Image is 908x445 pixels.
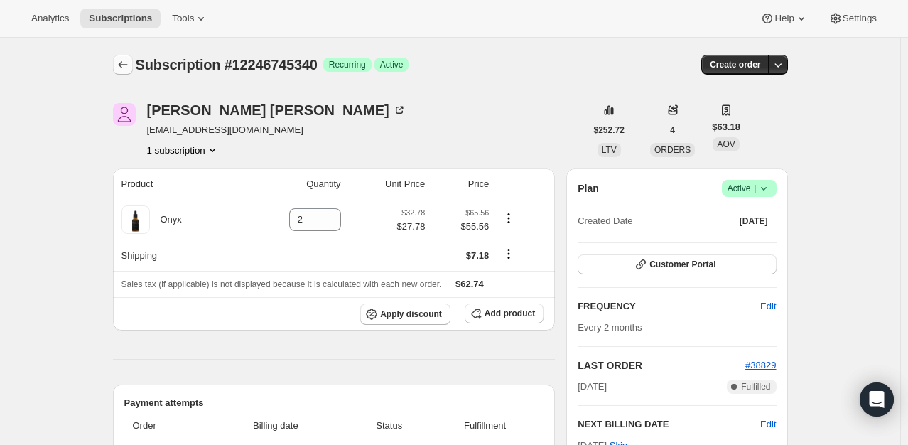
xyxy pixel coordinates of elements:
button: Analytics [23,9,77,28]
span: Subscription #12246745340 [136,57,318,73]
th: Order [124,410,204,441]
h2: LAST ORDER [578,358,745,372]
span: LTV [602,145,617,155]
th: Shipping [113,240,241,271]
span: $7.18 [466,250,490,261]
span: Amanda Allen [113,103,136,126]
span: | [754,183,756,194]
button: Edit [752,295,784,318]
span: Sales tax (if applicable) is not displayed because it is calculated with each new order. [121,279,442,289]
div: Open Intercom Messenger [860,382,894,417]
button: $252.72 [585,120,633,140]
button: Add product [465,304,544,323]
div: [PERSON_NAME] [PERSON_NAME] [147,103,406,117]
span: Edit [760,299,776,313]
span: AOV [717,139,735,149]
button: Subscriptions [113,55,133,75]
h2: Payment attempts [124,396,544,410]
span: $62.74 [455,279,484,289]
span: Billing date [207,419,343,433]
button: Edit [760,417,776,431]
span: Tools [172,13,194,24]
span: Add product [485,308,535,319]
button: [DATE] [731,211,777,231]
h2: Plan [578,181,599,195]
span: Status [352,419,426,433]
small: $32.78 [401,208,425,217]
small: $65.56 [465,208,489,217]
button: 4 [661,120,683,140]
span: Active [728,181,771,195]
span: [DATE] [740,215,768,227]
h2: NEXT BILLING DATE [578,417,760,431]
span: Subscriptions [89,13,152,24]
span: [EMAIL_ADDRESS][DOMAIN_NAME] [147,123,406,137]
span: Analytics [31,13,69,24]
th: Product [113,168,241,200]
span: [DATE] [578,380,607,394]
span: 4 [670,124,675,136]
a: #38829 [745,360,776,370]
div: Onyx [150,213,182,227]
button: Customer Portal [578,254,776,274]
span: Every 2 months [578,322,642,333]
span: $252.72 [594,124,625,136]
button: Create order [701,55,769,75]
button: Help [752,9,816,28]
span: $63.18 [712,120,740,134]
span: $27.78 [397,220,426,234]
span: Active [380,59,404,70]
button: Shipping actions [497,246,520,262]
button: #38829 [745,358,776,372]
span: Created Date [578,214,632,228]
button: Product actions [147,143,220,157]
span: $55.56 [433,220,489,234]
th: Price [429,168,493,200]
span: Fulfillment [435,419,535,433]
th: Unit Price [345,168,430,200]
button: Product actions [497,210,520,226]
th: Quantity [240,168,345,200]
span: ORDERS [654,145,691,155]
h2: FREQUENCY [578,299,760,313]
span: Settings [843,13,877,24]
button: Apply discount [360,304,450,325]
span: Customer Portal [649,259,715,270]
button: Tools [163,9,217,28]
button: Subscriptions [80,9,161,28]
button: Settings [820,9,885,28]
span: Apply discount [380,309,442,320]
span: Create order [710,59,760,70]
span: Fulfilled [741,381,770,392]
span: Help [774,13,794,24]
span: Recurring [329,59,366,70]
